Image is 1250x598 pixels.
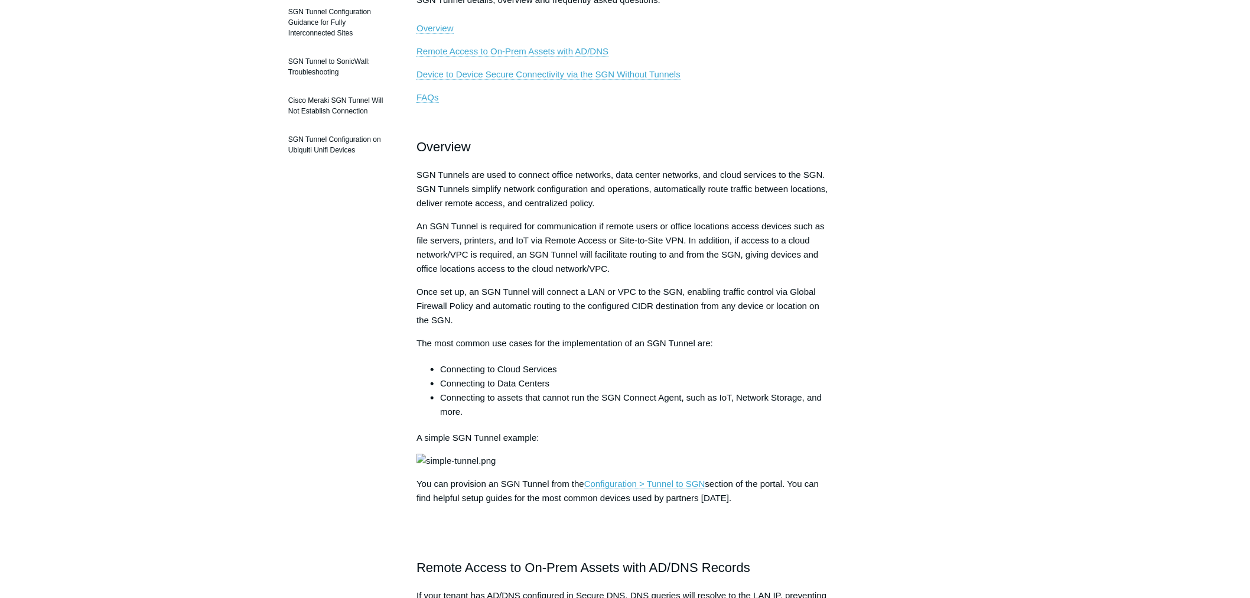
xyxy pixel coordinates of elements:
[416,69,681,80] a: Device to Device Secure Connectivity via the SGN Without Tunnels
[416,92,439,102] span: FAQs
[440,378,549,388] span: Connecting to Data Centers
[416,287,819,325] span: Once set up, an SGN Tunnel will connect a LAN or VPC to the SGN, enabling traffic control via Glo...
[282,50,399,83] a: SGN Tunnel to SonicWall: Troubleshooting
[416,221,825,274] span: An SGN Tunnel is required for communication if remote users or office locations access devices su...
[416,479,819,503] span: section of the portal. You can find helpful setup guides for the most common devices used by part...
[416,338,713,348] span: The most common use cases for the implementation of an SGN Tunnel are:
[416,170,828,208] span: SGN Tunnels are used to connect office networks, data center networks, and cloud services to the ...
[416,92,439,103] a: FAQs
[440,392,822,417] span: Connecting to assets that cannot run the SGN Connect Agent, such as IoT, Network Storage, and more.
[416,454,496,468] img: simple-tunnel.png
[416,46,608,57] a: Remote Access to On-Prem Assets with AD/DNS
[416,23,454,34] a: Overview
[584,479,705,489] a: Configuration > Tunnel to SGN
[282,128,399,161] a: SGN Tunnel Configuration on Ubiquiti Unifi Devices
[416,560,750,575] span: Remote Access to On-Prem Assets with AD/DNS Records
[282,89,399,122] a: Cisco Meraki SGN Tunnel Will Not Establish Connection
[282,1,399,44] a: SGN Tunnel Configuration Guidance for Fully Interconnected Sites
[416,433,539,443] span: A simple SGN Tunnel example:
[416,46,608,56] span: Remote Access to On-Prem Assets with AD/DNS
[416,479,584,489] span: You can provision an SGN Tunnel from the
[416,69,681,79] span: Device to Device Secure Connectivity via the SGN Without Tunnels
[440,364,557,374] span: Connecting to Cloud Services
[416,139,471,154] span: Overview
